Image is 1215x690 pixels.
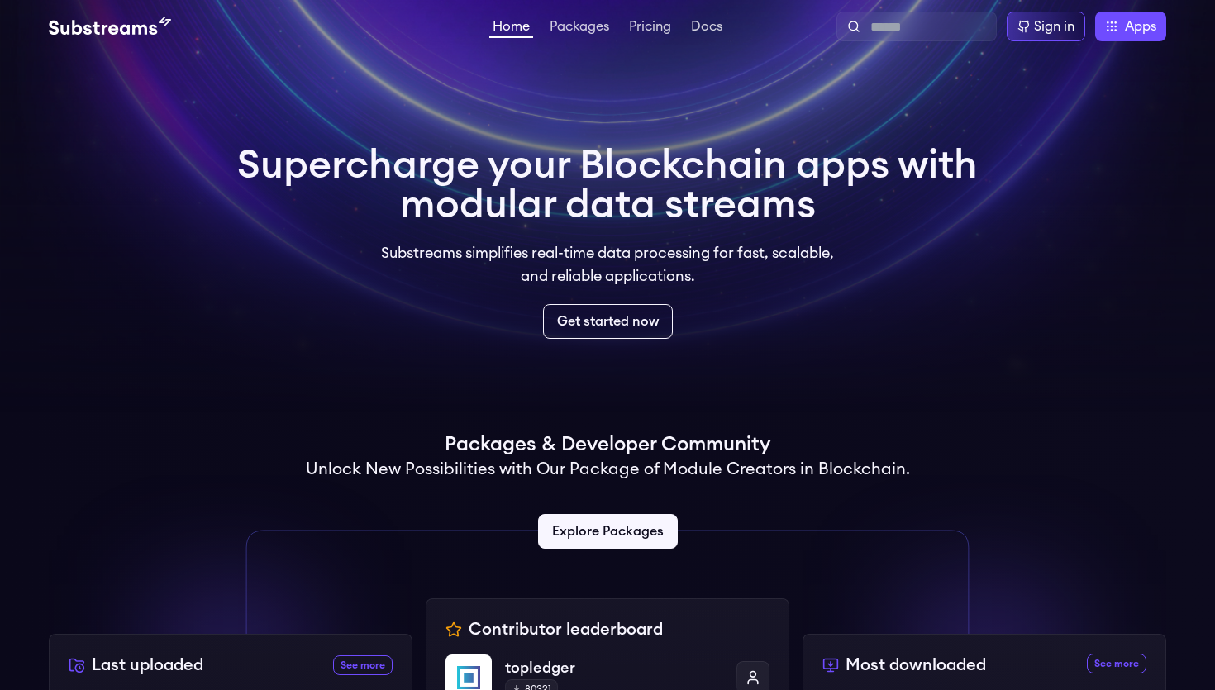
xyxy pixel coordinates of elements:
a: Docs [688,20,726,36]
a: See more most downloaded packages [1087,654,1146,673]
h1: Supercharge your Blockchain apps with modular data streams [237,145,978,225]
a: Explore Packages [538,514,678,549]
a: Pricing [626,20,674,36]
span: Apps [1125,17,1156,36]
img: Substream's logo [49,17,171,36]
a: Packages [546,20,612,36]
h2: Unlock New Possibilities with Our Package of Module Creators in Blockchain. [306,458,910,481]
p: topledger [505,656,723,679]
a: Get started now [543,304,673,339]
a: See more recently uploaded packages [333,655,393,675]
a: Sign in [1007,12,1085,41]
a: Home [489,20,533,38]
div: Sign in [1034,17,1074,36]
p: Substreams simplifies real-time data processing for fast, scalable, and reliable applications. [369,241,846,288]
h1: Packages & Developer Community [445,431,770,458]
